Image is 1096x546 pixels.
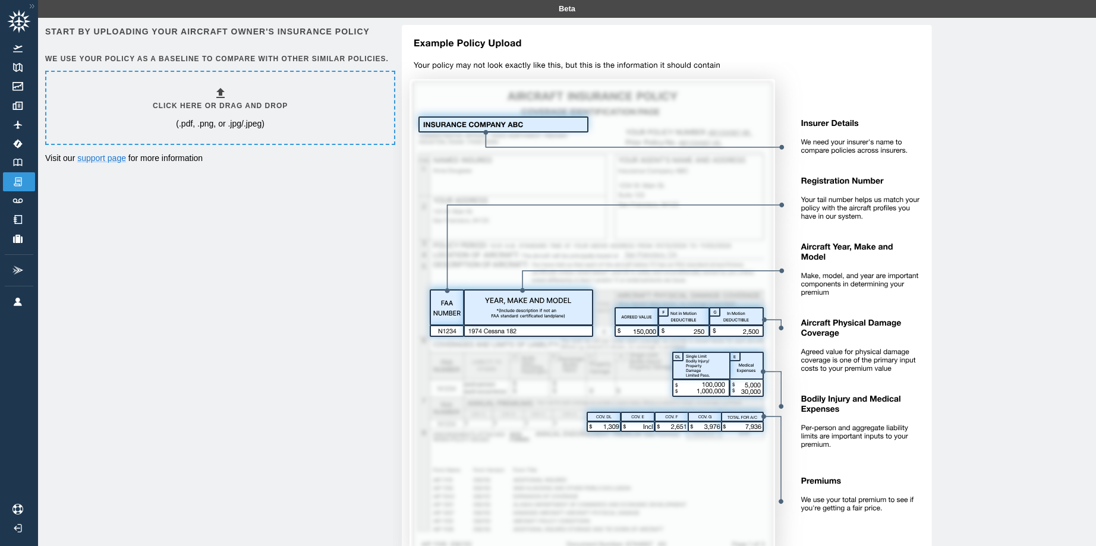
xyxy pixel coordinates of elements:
[45,152,393,164] p: Visit our for more information
[176,118,264,130] p: (.pdf, .png, or .jpg/.jpeg)
[45,25,393,38] h6: Start by uploading your aircraft owner's insurance policy
[45,53,393,65] h6: We use your policy as a baseline to compare with other similar policies.
[153,100,288,112] h6: Click here or drag and drop
[77,153,126,163] a: support page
